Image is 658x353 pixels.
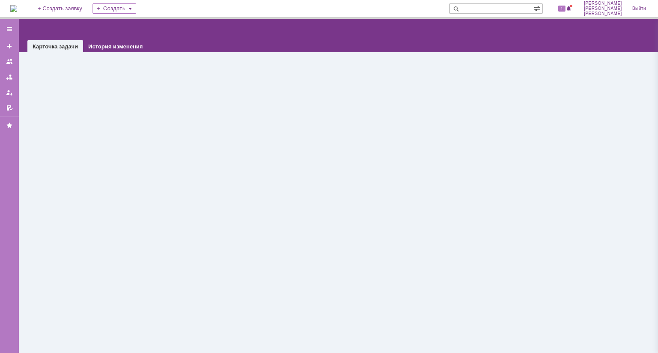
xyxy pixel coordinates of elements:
img: logo [10,5,17,12]
a: Мои согласования [3,101,16,115]
a: Заявки в моей ответственности [3,70,16,84]
span: 1 [558,6,566,12]
a: Перейти на домашнюю страницу [10,5,17,12]
a: Заявки на командах [3,55,16,69]
a: История изменения [88,43,143,50]
a: Мои заявки [3,86,16,99]
span: [PERSON_NAME] [584,1,622,6]
span: [PERSON_NAME] [584,6,622,11]
span: [PERSON_NAME] [584,11,622,16]
a: Карточка задачи [33,43,78,50]
div: Создать [93,3,136,14]
a: Создать заявку [3,39,16,53]
span: Расширенный поиск [534,4,542,12]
